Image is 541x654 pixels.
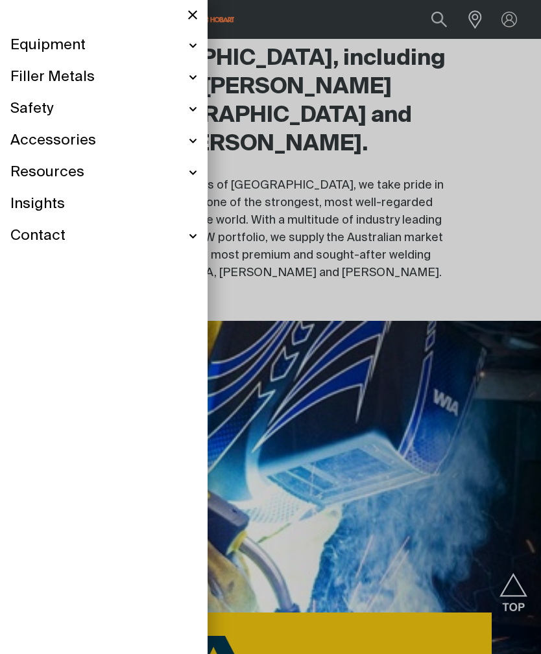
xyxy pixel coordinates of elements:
span: Insights [10,195,65,214]
a: Equipment [10,30,197,62]
a: Contact [10,220,197,252]
a: Resources [10,157,197,189]
span: Accessories [10,132,96,150]
a: Accessories [10,125,197,157]
a: Insights [10,189,197,220]
a: Filler Metals [10,62,197,93]
span: Equipment [10,36,86,55]
span: Filler Metals [10,68,95,87]
a: Safety [10,93,197,125]
span: Contact [10,227,66,246]
span: Safety [10,100,53,119]
span: Resources [10,163,84,182]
